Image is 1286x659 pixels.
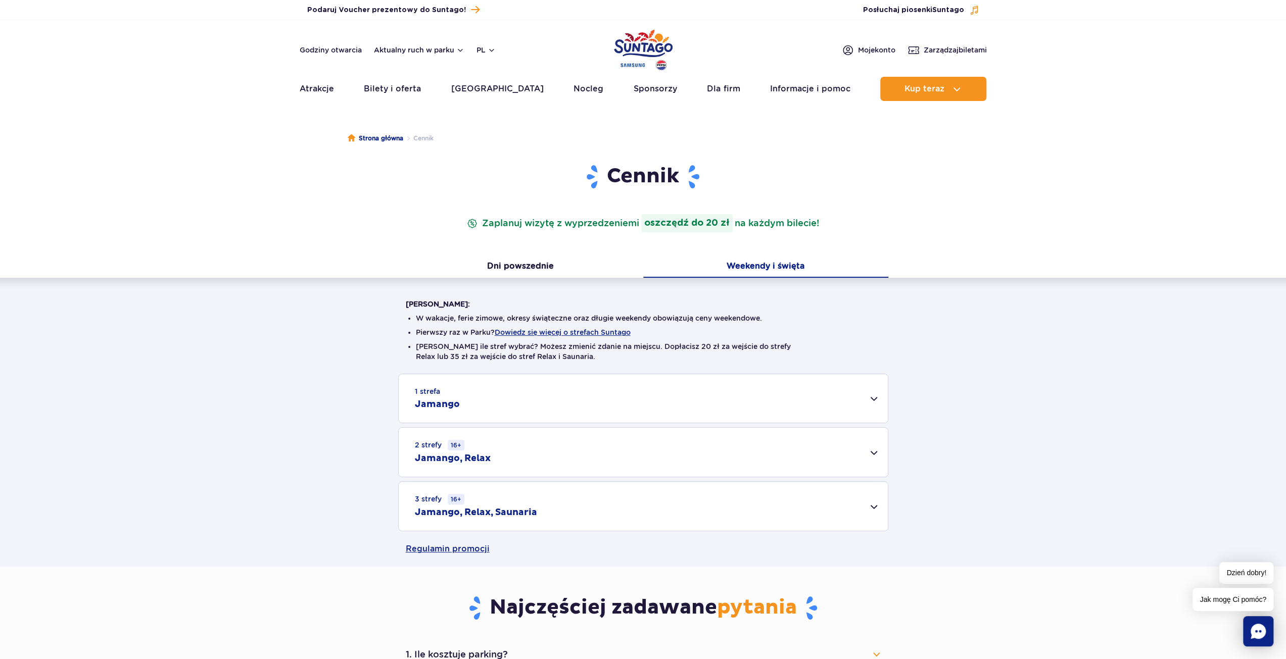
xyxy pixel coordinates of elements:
li: [PERSON_NAME] ile stref wybrać? Możesz zmienić zdanie na miejscu. Dopłacisz 20 zł za wejście do s... [416,341,871,362]
button: Aktualny ruch w parku [374,46,464,54]
button: pl [477,45,496,55]
strong: oszczędź do 20 zł [641,214,733,232]
div: Chat [1243,616,1273,646]
a: Sponsorzy [634,77,677,101]
h2: Jamango, Relax, Saunaria [415,506,537,519]
p: Zaplanuj wizytę z wyprzedzeniem na każdym bilecie! [465,214,821,232]
small: 2 strefy [415,440,464,450]
a: Nocleg [574,77,603,101]
strong: [PERSON_NAME]: [406,300,470,308]
span: Zarządzaj biletami [924,45,987,55]
a: Park of Poland [614,25,673,72]
h1: Cennik [406,164,881,190]
span: Podaruj Voucher prezentowy do Suntago! [307,5,466,15]
li: Cennik [403,133,434,143]
a: Informacje i pomoc [770,77,850,101]
a: Mojekonto [842,44,895,56]
h3: Najczęściej zadawane [406,595,881,621]
a: Bilety i oferta [364,77,421,101]
button: Dowiedz się więcej o strefach Suntago [495,328,631,336]
li: W wakacje, ferie zimowe, okresy świąteczne oraz długie weekendy obowiązują ceny weekendowe. [416,313,871,323]
span: Kup teraz [904,84,944,93]
small: 16+ [448,494,464,504]
button: Dni powszednie [398,257,643,278]
h2: Jamango [415,398,460,411]
small: 16+ [448,440,464,450]
a: Podaruj Voucher prezentowy do Suntago! [307,3,480,17]
span: Moje konto [858,45,895,55]
h2: Jamango, Relax [415,452,491,465]
span: Jak mogę Ci pomóc? [1193,588,1273,611]
span: Posłuchaj piosenki [863,5,964,15]
a: Godziny otwarcia [300,45,362,55]
small: 3 strefy [415,494,464,504]
a: Strona główna [348,133,403,143]
button: Kup teraz [880,77,986,101]
a: Atrakcje [300,77,334,101]
span: Suntago [932,7,964,14]
small: 1 strefa [415,386,440,396]
span: Dzień dobry! [1219,562,1273,584]
button: Weekendy i święta [643,257,888,278]
span: pytania [717,595,797,620]
button: Posłuchaj piosenkiSuntago [863,5,979,15]
a: Zarządzajbiletami [908,44,987,56]
a: Dla firm [707,77,740,101]
a: Regulamin promocji [406,531,881,567]
a: [GEOGRAPHIC_DATA] [451,77,544,101]
li: Pierwszy raz w Parku? [416,327,871,337]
